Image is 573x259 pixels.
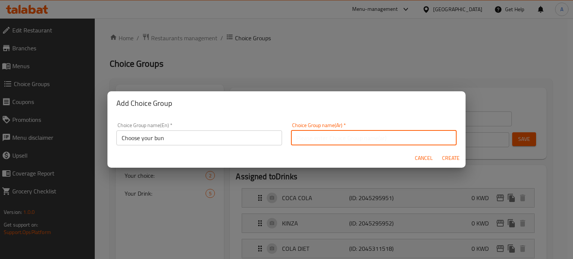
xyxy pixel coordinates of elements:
[415,154,433,163] span: Cancel
[412,151,436,165] button: Cancel
[116,97,457,109] h2: Add Choice Group
[116,130,282,145] input: Please enter Choice Group name(en)
[439,151,463,165] button: Create
[442,154,460,163] span: Create
[291,130,457,145] input: Please enter Choice Group name(ar)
